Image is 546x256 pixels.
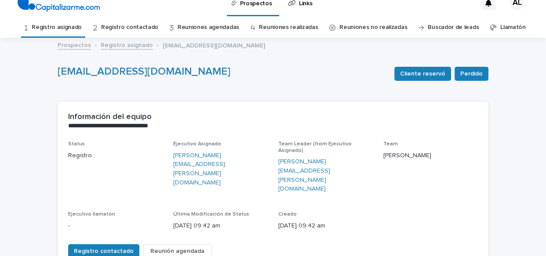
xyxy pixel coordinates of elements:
span: Cliente reservó [400,69,445,78]
span: Reunión agendada [150,247,204,256]
a: Registro asignado [32,17,82,38]
span: Perdido [460,69,483,78]
p: - [68,221,163,231]
p: [DATE] 09:42 am [278,221,373,231]
p: [EMAIL_ADDRESS][DOMAIN_NAME] [163,40,265,50]
a: Prospectos [58,40,91,50]
h2: Información del equipo [68,112,152,122]
span: Status [68,141,85,147]
a: Reuniones realizadas [259,17,318,38]
span: Última Modificación de Status [173,212,249,217]
p: Registro [68,151,163,160]
p: [PERSON_NAME] [383,151,478,160]
span: Creado [278,212,297,217]
a: [EMAIL_ADDRESS][DOMAIN_NAME] [58,66,230,77]
a: Reuniones agendadas [178,17,239,38]
a: Registro asignado [101,40,153,50]
span: Team Leader (from Ejecutivo Asignado) [278,141,352,153]
button: Cliente reservó [394,67,451,81]
a: [PERSON_NAME][EMAIL_ADDRESS][PERSON_NAME][DOMAIN_NAME] [173,151,268,187]
span: Registro contactado [74,247,134,256]
button: Perdido [455,67,488,81]
span: Ejecutivo Asignado [173,141,221,147]
p: [DATE] 09:42 am [173,221,268,231]
a: Llamatón [500,17,526,38]
a: Reuniones no realizadas [339,17,407,38]
span: Ejecutivo llamatón [68,212,115,217]
span: Team [383,141,398,147]
a: Buscador de leads [428,17,479,38]
a: [PERSON_NAME][EMAIL_ADDRESS][PERSON_NAME][DOMAIN_NAME] [278,157,373,194]
a: Registro contactado [101,17,158,38]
